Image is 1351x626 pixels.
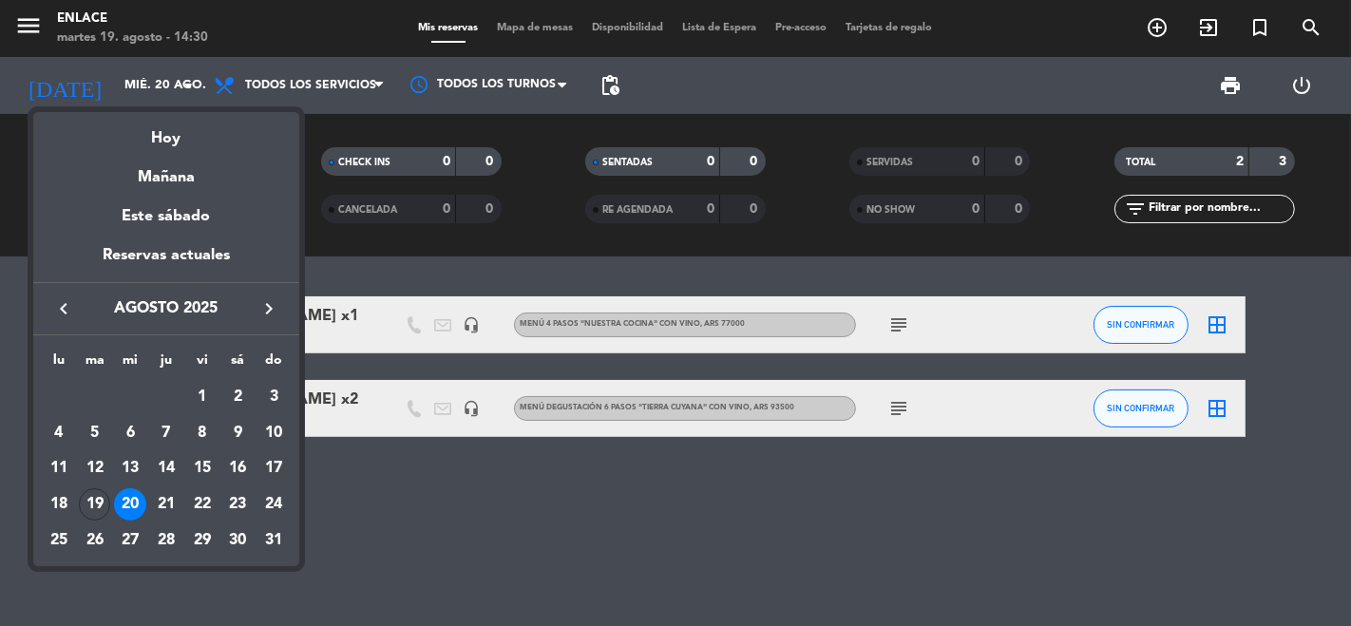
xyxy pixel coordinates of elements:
[150,524,182,557] div: 28
[186,417,219,449] div: 8
[252,296,286,321] button: keyboard_arrow_right
[77,486,113,522] td: 19 de agosto de 2025
[220,486,257,522] td: 23 de agosto de 2025
[184,379,220,415] td: 1 de agosto de 2025
[150,417,182,449] div: 7
[257,452,290,484] div: 17
[112,415,148,451] td: 6 de agosto de 2025
[81,296,252,321] span: agosto 2025
[220,379,257,415] td: 2 de agosto de 2025
[112,486,148,522] td: 20 de agosto de 2025
[220,415,257,451] td: 9 de agosto de 2025
[184,486,220,522] td: 22 de agosto de 2025
[52,297,75,320] i: keyboard_arrow_left
[221,417,254,449] div: 9
[114,524,146,557] div: 27
[79,524,111,557] div: 26
[33,243,299,282] div: Reservas actuales
[41,379,184,415] td: AGO.
[186,452,219,484] div: 15
[79,417,111,449] div: 5
[220,350,257,379] th: sábado
[150,488,182,521] div: 21
[112,451,148,487] td: 13 de agosto de 2025
[221,452,254,484] div: 16
[221,488,254,521] div: 23
[77,350,113,379] th: martes
[256,415,292,451] td: 10 de agosto de 2025
[184,350,220,379] th: viernes
[184,415,220,451] td: 8 de agosto de 2025
[186,381,219,413] div: 1
[256,486,292,522] td: 24 de agosto de 2025
[43,488,75,521] div: 18
[148,350,184,379] th: jueves
[148,415,184,451] td: 7 de agosto de 2025
[186,524,219,557] div: 29
[77,522,113,559] td: 26 de agosto de 2025
[41,415,77,451] td: 4 de agosto de 2025
[221,524,254,557] div: 30
[112,522,148,559] td: 27 de agosto de 2025
[184,522,220,559] td: 29 de agosto de 2025
[43,524,75,557] div: 25
[256,451,292,487] td: 17 de agosto de 2025
[77,415,113,451] td: 5 de agosto de 2025
[220,451,257,487] td: 16 de agosto de 2025
[114,417,146,449] div: 6
[184,451,220,487] td: 15 de agosto de 2025
[41,451,77,487] td: 11 de agosto de 2025
[41,522,77,559] td: 25 de agosto de 2025
[220,522,257,559] td: 30 de agosto de 2025
[77,451,113,487] td: 12 de agosto de 2025
[47,296,81,321] button: keyboard_arrow_left
[257,488,290,521] div: 24
[148,451,184,487] td: 14 de agosto de 2025
[186,488,219,521] div: 22
[33,190,299,243] div: Este sábado
[43,452,75,484] div: 11
[221,381,254,413] div: 2
[150,452,182,484] div: 14
[41,486,77,522] td: 18 de agosto de 2025
[256,350,292,379] th: domingo
[79,488,111,521] div: 19
[114,488,146,521] div: 20
[33,151,299,190] div: Mañana
[79,452,111,484] div: 12
[41,350,77,379] th: lunes
[257,417,290,449] div: 10
[257,524,290,557] div: 31
[114,452,146,484] div: 13
[148,522,184,559] td: 28 de agosto de 2025
[148,486,184,522] td: 21 de agosto de 2025
[257,381,290,413] div: 3
[256,379,292,415] td: 3 de agosto de 2025
[112,350,148,379] th: miércoles
[33,112,299,151] div: Hoy
[257,297,280,320] i: keyboard_arrow_right
[256,522,292,559] td: 31 de agosto de 2025
[43,417,75,449] div: 4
